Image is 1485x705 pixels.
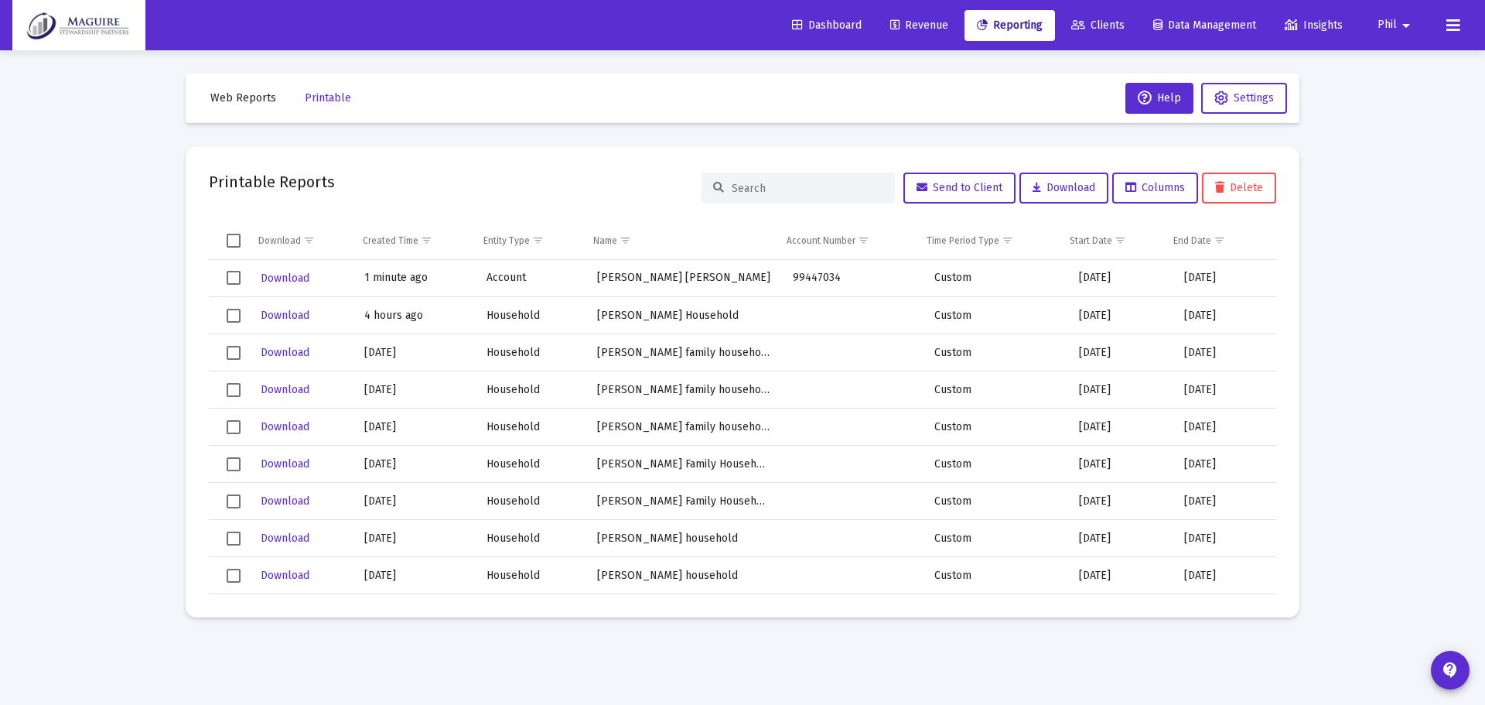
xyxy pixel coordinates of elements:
button: Printable [292,83,364,114]
a: Dashboard [780,10,874,41]
button: Download [259,490,311,512]
td: Custom [923,409,1068,446]
td: [DATE] [1068,371,1173,409]
td: Household [476,297,586,334]
button: Web Reports [198,83,288,114]
div: Data grid [209,222,1276,594]
div: Name [593,234,617,247]
td: [DATE] [1173,260,1276,297]
span: Show filter options for column 'Entity Type' [532,234,544,246]
a: Clients [1059,10,1137,41]
td: [PERSON_NAME] Family Household [586,446,782,483]
span: Show filter options for column 'Created Time' [421,234,432,246]
div: Entity Type [483,234,530,247]
td: Household [476,446,586,483]
td: [PERSON_NAME] family household [586,334,782,371]
span: Printable [305,91,351,104]
div: Download [258,234,301,247]
span: Data Management [1153,19,1256,32]
td: Custom [923,594,1068,631]
div: Start Date [1070,234,1112,247]
td: [DATE] [1173,334,1276,371]
button: Help [1125,83,1193,114]
td: Column Created Time [352,222,473,259]
span: Show filter options for column 'Start Date' [1115,234,1126,246]
td: Household [476,483,586,520]
div: Select all [227,234,241,248]
span: Delete [1215,181,1263,194]
td: Custom [923,520,1068,557]
mat-icon: contact_support [1441,661,1459,679]
td: Household [476,334,586,371]
span: Clients [1071,19,1125,32]
div: End Date [1173,234,1211,247]
td: [PERSON_NAME] family household [586,409,782,446]
div: Account Number [787,234,855,247]
button: Settings [1201,83,1287,114]
td: [PERSON_NAME] Family Household [586,483,782,520]
button: Phil [1359,9,1434,40]
td: Column Time Period Type [916,222,1059,259]
span: Settings [1234,91,1274,104]
td: Custom [923,297,1068,334]
td: [DATE] [353,520,476,557]
td: [DATE] [1068,334,1173,371]
td: Column End Date [1162,222,1265,259]
td: [DATE] [1173,594,1276,631]
td: Custom [923,557,1068,594]
div: Select row [227,532,241,546]
td: [PERSON_NAME] household [586,520,782,557]
div: Select row [227,420,241,434]
span: Download [261,309,309,322]
span: Send to Client [917,181,1002,194]
td: Custom [923,446,1068,483]
span: Download [1033,181,1095,194]
td: Column Entity Type [473,222,582,259]
span: Download [261,420,309,433]
span: Phil [1377,19,1397,32]
img: Dashboard [24,10,134,41]
span: Web Reports [210,91,276,104]
td: [DATE] [1173,409,1276,446]
td: [DATE] [1173,483,1276,520]
span: Show filter options for column 'Download' [303,234,315,246]
td: [DATE] [353,446,476,483]
td: 1 minute ago [353,260,476,297]
td: [DATE] [353,409,476,446]
span: Show filter options for column 'End Date' [1214,234,1225,246]
span: Revenue [890,19,948,32]
h2: Printable Reports [209,169,335,194]
td: [DATE] [1173,520,1276,557]
a: Insights [1272,10,1355,41]
td: Column Account Number [776,222,916,259]
td: [DATE] [1068,446,1173,483]
button: Download [259,453,311,475]
td: [DATE] [1068,594,1173,631]
span: Show filter options for column 'Account Number' [858,234,869,246]
td: Household [476,557,586,594]
td: [DATE] [1173,446,1276,483]
td: Household [476,409,586,446]
td: [DATE] [1068,483,1173,520]
button: Download [259,378,311,401]
td: [DATE] [353,334,476,371]
a: Revenue [878,10,961,41]
td: Custom [923,483,1068,520]
td: 4 hours ago [353,297,476,334]
div: Created Time [363,234,418,247]
span: Download [261,532,309,545]
td: [DATE] [1068,260,1173,297]
td: Account [476,260,586,297]
button: Delete [1202,173,1276,204]
span: Help [1138,91,1181,104]
td: [DATE] [1068,297,1173,334]
td: Column Name [582,222,776,259]
span: Columns [1125,181,1185,194]
span: Insights [1285,19,1343,32]
td: [DATE] [1173,371,1276,409]
span: Download [261,383,309,396]
div: Select row [227,383,241,397]
td: [DATE] [1173,557,1276,594]
button: Download [259,564,311,587]
div: Time Period Type [927,234,999,247]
